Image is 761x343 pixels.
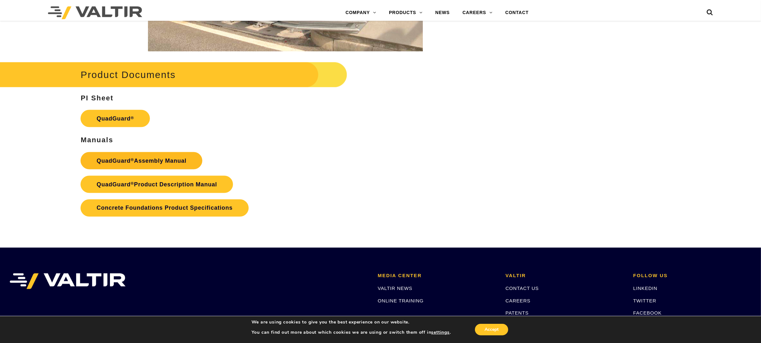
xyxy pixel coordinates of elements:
a: CAREERS [506,298,531,304]
sup: ® [131,157,134,162]
h2: MEDIA CENTER [378,273,496,279]
button: Accept [475,324,508,335]
img: VALTIR [10,273,126,289]
a: QuadGuard®Product Description Manual [81,176,233,193]
a: PRODUCTS [383,6,429,19]
a: VALTIR NEWS [378,286,412,291]
sup: ® [131,115,134,120]
a: TWITTER [633,298,656,304]
a: QuadGuard® [81,110,150,127]
a: PATENTS [506,310,529,316]
button: settings [431,330,450,335]
a: CONTACT US [506,286,539,291]
p: We are using cookies to give you the best experience on our website. [252,319,451,325]
a: CONTACT [499,6,535,19]
strong: PI Sheet [81,94,113,102]
a: CAREERS [456,6,499,19]
a: COMPANY [339,6,383,19]
strong: Manuals [81,136,113,144]
sup: ® [131,181,134,186]
a: FACEBOOK [633,310,662,316]
p: You can find out more about which cookies we are using or switch them off in . [252,330,451,335]
h2: FOLLOW US [633,273,751,279]
a: QuadGuard®Assembly Manual [81,152,202,169]
h2: VALTIR [506,273,624,279]
a: ONLINE TRAINING [378,298,423,304]
img: Valtir [48,6,142,19]
a: Concrete Foundations Product Specifications [81,199,248,217]
a: NEWS [429,6,456,19]
a: LINKEDIN [633,286,657,291]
